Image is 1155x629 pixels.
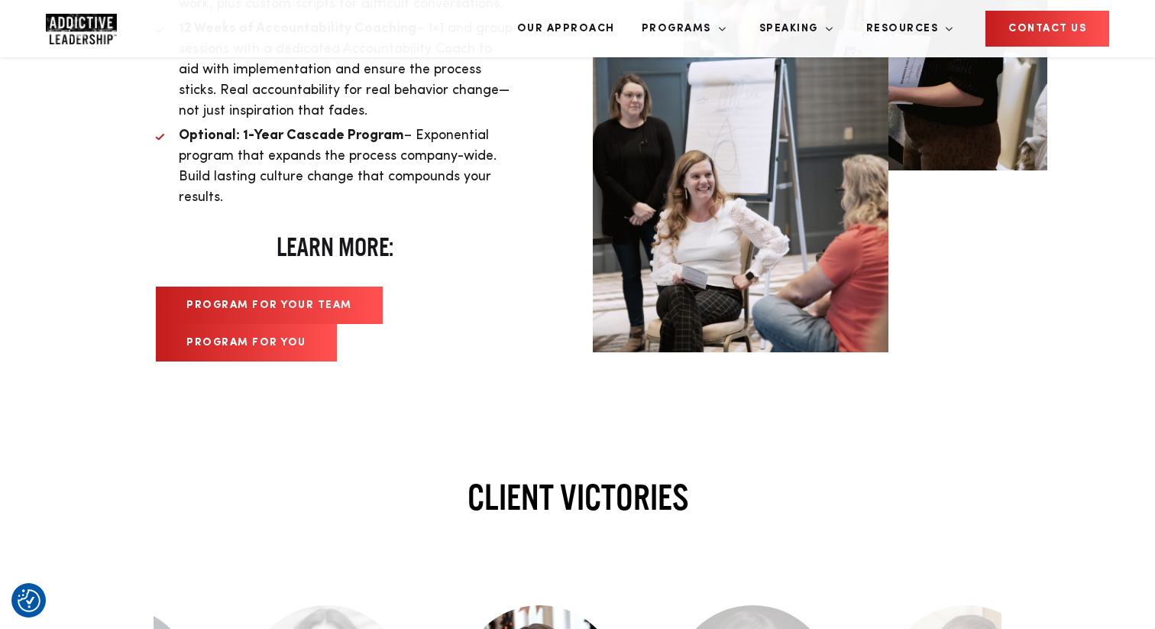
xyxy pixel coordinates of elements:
a: Program For You [156,324,337,362]
img: Revisit consent button [18,589,40,612]
h2: CLIENT VICTORIES [108,476,1047,518]
a: Home [46,14,137,44]
h3: Learn more: [156,231,514,264]
img: Company Logo [46,14,117,44]
a: CONTACT US [985,11,1109,47]
button: Consent Preferences [18,589,40,612]
a: Program For Your Team [156,287,383,324]
li: – Exponential program that expands the process company-wide. Build lasting culture change that co... [156,125,514,208]
span: – 1×1 and group sessions with a dedicated Accountability Coach to aid with implementation and ens... [179,21,513,118]
b: Optional: 1-Year Cascade Program [179,128,404,142]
